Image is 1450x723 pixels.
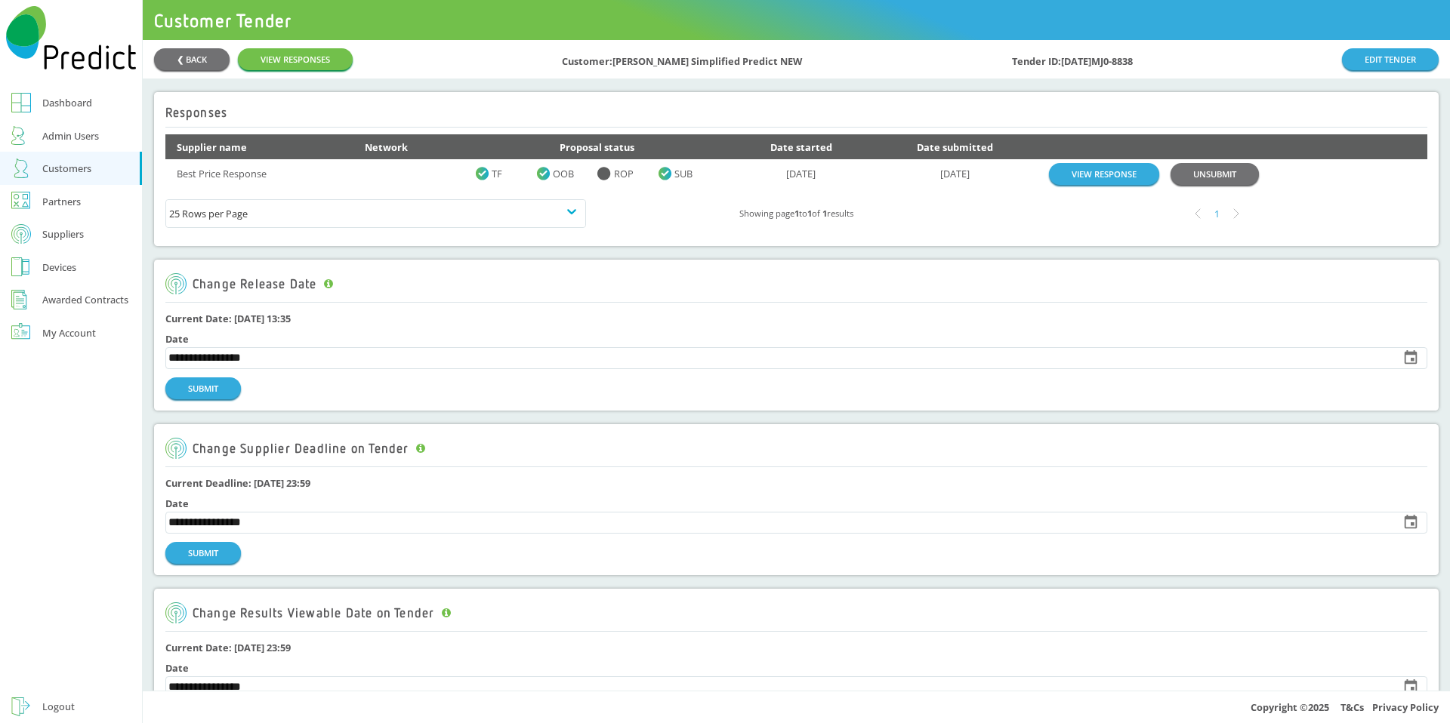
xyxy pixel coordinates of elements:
[165,309,1428,328] h1: Current Date: [DATE] 13:35
[165,377,241,399] button: SUBMIT
[475,165,536,183] div: TF
[154,48,230,70] button: ❮ BACK
[786,167,816,180] a: [DATE]
[165,438,426,460] div: Change Supplier Deadline on Tender
[42,291,128,309] div: Awarded Contracts
[165,602,451,624] div: Change Results Viewable Date on Tender
[1208,205,1227,224] div: 1
[177,138,343,156] div: Supplier name
[597,165,658,183] div: ROP
[1340,700,1364,714] a: T&Cs
[658,165,719,183] div: SUB
[165,106,228,120] h2: Responses
[165,334,1428,345] h4: Date
[42,127,99,145] div: Admin Users
[742,138,861,156] div: Date started
[1396,343,1426,373] button: Choose date, selected date is Jan 31, 2025
[165,474,1428,492] h1: Current Deadline: [DATE] 23:59
[822,208,827,219] b: 1
[42,225,84,243] div: Suppliers
[1012,48,1133,70] div: Tender ID: [DATE]MJ0-8838
[1372,700,1439,714] a: Privacy Policy
[238,48,353,70] a: VIEW RESPONSES
[475,138,719,156] div: Proposal status
[1342,48,1439,70] a: EDIT TENDER
[169,205,582,223] div: 25 Rows per Page
[165,663,1428,674] h4: Date
[586,205,1007,223] div: Showing page to of results
[536,165,597,183] div: OOB
[365,138,452,156] div: Network
[165,498,1428,509] h4: Date
[1396,508,1426,537] button: Choose date, selected date is Feb 12, 2025
[42,192,81,211] div: Partners
[562,48,802,70] div: Customer: [PERSON_NAME] Simplified Predict NEW
[1396,672,1426,702] button: Choose date, selected date is Feb 14, 2025
[42,697,75,715] div: Logout
[165,542,241,564] button: SUBMIT
[884,138,1026,156] div: Date submitted
[807,208,812,219] b: 1
[42,94,92,112] div: Dashboard
[940,167,970,180] a: [DATE]
[42,159,91,177] div: Customers
[42,324,96,342] div: My Account
[165,638,1428,657] h1: Current Date: [DATE] 23:59
[177,167,267,180] a: Best Price Response
[1171,163,1259,185] button: UNSUBMIT
[794,208,799,219] b: 1
[42,258,76,276] div: Devices
[6,6,137,69] img: Predict Mobile
[165,273,334,295] div: Change Release Date
[475,165,719,183] a: TF OOB ROP SUB
[1049,163,1159,185] a: VIEW RESPONSE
